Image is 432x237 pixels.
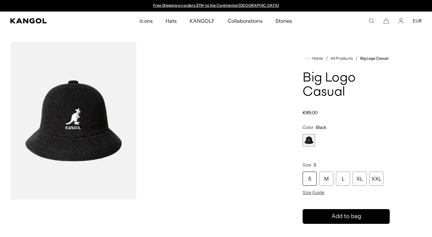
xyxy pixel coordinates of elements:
span: KANGOLF [190,12,215,30]
div: XXL [369,172,383,186]
button: Add to bag [303,209,390,224]
label: Black [303,134,315,147]
button: Cart [383,18,389,24]
div: 1 of 2 [150,3,282,8]
a: Kangol [10,18,92,23]
nav: breadcrumbs [303,55,390,62]
summary: Search here [369,18,374,24]
a: Stories [269,12,298,30]
li: / [353,55,358,62]
span: Hats [166,12,177,30]
button: EUR [413,18,422,24]
div: M [319,172,333,186]
span: Stories [275,12,292,30]
a: All Products [330,56,353,61]
div: L [336,172,350,186]
a: Account [398,18,404,24]
span: Add to bag [331,212,361,221]
a: Collaborations [221,12,269,30]
li: / [323,55,328,62]
img: color-black [10,42,137,200]
a: Icons [133,12,159,30]
h1: Big Logo Casual [303,71,390,99]
a: Home [305,55,323,61]
span: Size [303,162,311,168]
a: KANGOLF [183,12,221,30]
a: Big Logo Casual [360,56,388,61]
div: Announcement [150,3,282,8]
span: Black [316,124,326,130]
span: €89,00 [303,110,318,115]
a: Free Shipping on orders $79+ to the Continental [GEOGRAPHIC_DATA] [153,3,279,8]
div: S [303,172,317,186]
product-gallery: Gallery Viewer [10,42,265,200]
span: Size Guide [303,190,324,195]
div: 1 of 1 [303,134,315,147]
span: Collaborations [228,12,263,30]
span: Icons [140,12,152,30]
slideshow-component: Announcement bar [150,3,282,8]
span: Color [303,124,314,130]
span: S [314,162,316,168]
div: XL [353,172,367,186]
span: Home [311,56,323,61]
a: Hats [159,12,183,30]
